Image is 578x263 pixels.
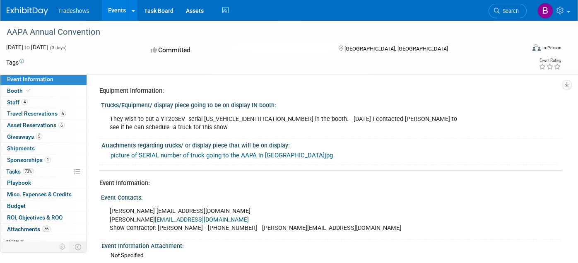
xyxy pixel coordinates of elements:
div: Attachments regarding trucks/ or display piece that will be on display: [101,139,558,150]
a: Giveaways5 [0,131,87,142]
span: 73% [23,168,34,174]
span: [DATE] [DATE] [6,44,48,51]
a: Shipments [0,143,87,154]
a: Misc. Expenses & Credits [0,189,87,200]
img: Barry Black [537,3,553,19]
img: Format-Inperson.png [532,44,541,51]
span: Asset Reservations [7,122,65,128]
a: Attachments56 [0,224,87,235]
span: 6 [58,122,65,128]
div: Not Specified [111,251,555,259]
span: Travel Reservations [7,110,66,117]
a: Search [489,4,527,18]
span: Attachments [7,226,51,232]
td: Tags [6,58,24,67]
a: Travel Reservations5 [0,108,87,119]
a: Booth [0,85,87,97]
div: [PERSON_NAME] [EMAIL_ADDRESS][DOMAIN_NAME] [PERSON_NAME] Show Contractor: [PERSON_NAME] - [PHONE_... [104,203,472,236]
span: Giveaways [7,133,42,140]
div: Equipment Information: [99,87,555,95]
div: Event Rating [539,58,561,63]
a: [EMAIL_ADDRESS][DOMAIN_NAME] [155,216,249,223]
span: Shipments [7,145,35,152]
a: Asset Reservations6 [0,120,87,131]
span: (3 days) [49,45,67,51]
span: Search [500,8,519,14]
span: ROI, Objectives & ROO [7,214,63,221]
img: ExhibitDay [7,7,48,15]
a: Budget [0,200,87,212]
span: Budget [7,203,26,209]
span: [GEOGRAPHIC_DATA], [GEOGRAPHIC_DATA] [344,46,448,52]
a: Sponsorships1 [0,154,87,166]
a: Tasks73% [0,166,87,177]
span: Misc. Expenses & Credits [7,191,72,198]
div: Event Information: [99,179,555,188]
a: ROI, Objectives & ROO [0,212,87,223]
a: more [0,235,87,246]
span: Event Information [7,76,53,82]
div: Event Contacts: [101,191,561,202]
span: Sponsorships [7,157,51,163]
span: Playbook [7,179,31,186]
span: Tradeshows [58,7,89,14]
span: Tasks [6,168,34,175]
a: Event Information [0,74,87,85]
div: Event Information Attachment: [101,240,558,250]
td: Personalize Event Tab Strip [55,241,70,252]
span: to [23,44,31,51]
a: Playbook [0,177,87,188]
div: Trucks/Equipment/ display piece going to be on display IN booth: [101,99,561,109]
span: 4 [22,99,28,105]
div: Committed [148,43,325,58]
span: Booth [7,87,32,94]
a: Staff4 [0,97,87,108]
a: picture of SERIAL number of truck going to the AAPA in [GEOGRAPHIC_DATA]jpg [111,152,333,159]
span: 56 [42,226,51,232]
span: 5 [60,111,66,117]
div: In-Person [542,45,561,51]
i: Booth reservation complete [26,88,31,93]
span: Staff [7,99,28,106]
span: more [5,237,19,244]
div: They wish to put a YT203EV serial [US_VEHICLE_IDENTIFICATION_NUMBER] in the booth. [DATE] I conta... [104,111,472,136]
span: 1 [45,157,51,163]
td: Toggle Event Tabs [70,241,87,252]
div: AAPA Annual Convention [4,25,514,40]
span: 5 [36,133,42,140]
div: Event Format [479,43,562,55]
